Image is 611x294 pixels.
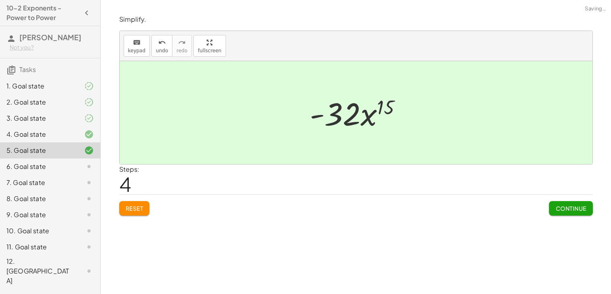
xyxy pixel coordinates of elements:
[10,43,94,51] div: Not you?
[19,33,81,42] span: [PERSON_NAME]
[128,48,146,53] span: keypad
[6,113,71,123] div: 3. Goal state
[84,242,94,252] i: Task not started.
[119,172,131,196] span: 4
[84,266,94,276] i: Task not started.
[6,226,71,236] div: 10. Goal state
[549,201,592,216] button: Continue
[84,97,94,107] i: Task finished and part of it marked as correct.
[6,146,71,155] div: 5. Goal state
[193,35,226,57] button: fullscreen
[84,178,94,187] i: Task not started.
[151,35,172,57] button: undoundo
[119,201,150,216] button: Reset
[119,15,593,24] p: Simplify.
[156,48,168,53] span: undo
[176,48,187,53] span: redo
[84,226,94,236] i: Task not started.
[133,38,141,47] i: keyboard
[84,81,94,91] i: Task finished and part of it marked as correct.
[19,65,36,74] span: Tasks
[84,162,94,171] i: Task not started.
[6,81,71,91] div: 1. Goal state
[6,242,71,252] div: 11. Goal state
[124,35,150,57] button: keyboardkeypad
[6,178,71,187] div: 7. Goal state
[6,97,71,107] div: 2. Goal state
[585,5,606,13] span: Saving…
[84,146,94,155] i: Task finished and correct.
[555,205,586,212] span: Continue
[158,38,166,47] i: undo
[84,130,94,139] i: Task finished and correct.
[84,113,94,123] i: Task finished and part of it marked as correct.
[172,35,192,57] button: redoredo
[119,165,139,173] label: Steps:
[6,210,71,220] div: 9. Goal state
[6,130,71,139] div: 4. Goal state
[6,194,71,204] div: 8. Goal state
[198,48,221,53] span: fullscreen
[6,162,71,171] div: 6. Goal state
[84,210,94,220] i: Task not started.
[126,205,143,212] span: Reset
[6,3,79,23] h4: 10-2 Exponents - Power to Power
[6,257,71,286] div: 12. [GEOGRAPHIC_DATA]
[84,194,94,204] i: Task not started.
[178,38,186,47] i: redo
